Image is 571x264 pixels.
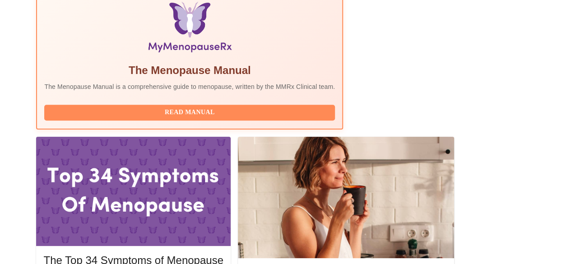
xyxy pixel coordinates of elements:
[44,108,337,116] a: Read Manual
[44,82,335,91] p: The Menopause Manual is a comprehensive guide to menopause, written by the MMRx Clinical team.
[44,63,335,78] h5: The Menopause Manual
[53,107,326,118] span: Read Manual
[91,2,289,56] img: Menopause Manual
[44,105,335,120] button: Read Manual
